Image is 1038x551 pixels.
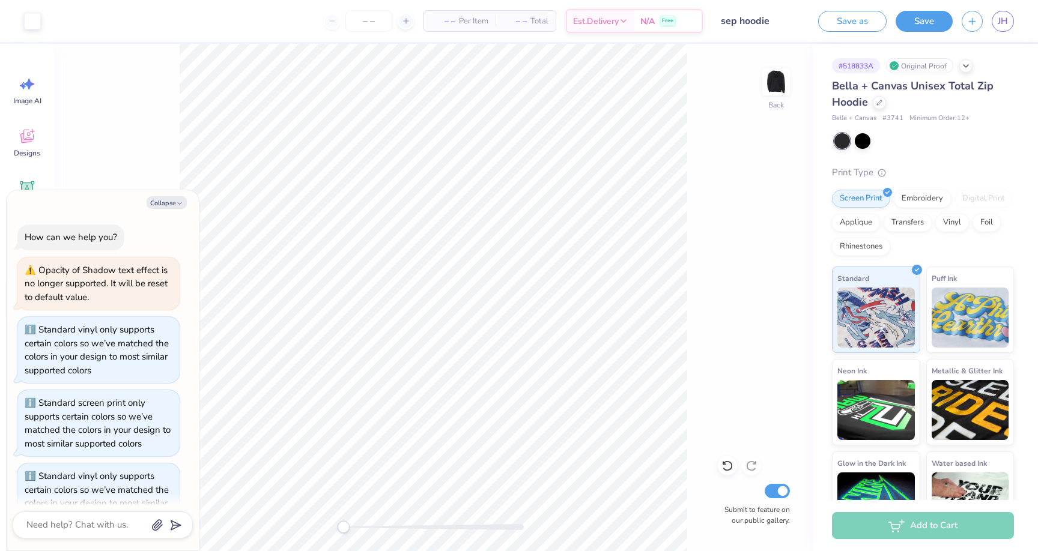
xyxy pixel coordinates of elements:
[882,113,903,124] span: # 3741
[503,15,527,28] span: – –
[25,470,169,523] div: Standard vinyl only supports certain colors so we’ve matched the colors in your design to most si...
[25,263,172,304] div: Opacity of Shadow text effect is no longer supported. It will be reset to default value.
[25,324,169,376] div: Standard vinyl only supports certain colors so we’ve matched the colors in your design to most si...
[894,190,951,208] div: Embroidery
[837,472,915,532] img: Glow in the Dark Ink
[431,15,455,28] span: – –
[662,17,673,25] span: Free
[832,58,880,73] div: # 518833A
[25,231,117,243] div: How can we help you?
[832,79,994,109] span: Bella + Canvas Unisex Total Zip Hoodie
[147,196,187,209] button: Collapse
[832,113,876,124] span: Bella + Canvas
[530,15,548,28] span: Total
[837,288,915,348] img: Standard
[837,380,915,440] img: Neon Ink
[932,272,957,285] span: Puff Ink
[25,397,171,450] div: Standard screen print only supports certain colors so we’ve matched the colors in your design to ...
[832,238,890,256] div: Rhinestones
[640,15,655,28] span: N/A
[832,190,890,208] div: Screen Print
[837,272,869,285] span: Standard
[345,10,392,32] input: – –
[909,113,970,124] span: Minimum Order: 12 +
[832,214,880,232] div: Applique
[13,96,41,106] span: Image AI
[837,364,867,377] span: Neon Ink
[932,472,1009,532] img: Water based Ink
[932,457,987,469] span: Water based Ink
[955,190,1013,208] div: Digital Print
[884,214,932,232] div: Transfers
[832,166,1014,179] div: Print Type
[973,214,1001,232] div: Foil
[718,504,790,526] label: Submit to feature on our public gallery.
[573,15,619,28] span: Est. Delivery
[818,11,887,32] button: Save as
[712,9,800,33] input: Untitled Design
[998,14,1008,28] span: JH
[932,380,1009,440] img: Metallic & Glitter Ink
[764,70,788,94] img: Back
[768,100,784,110] div: Back
[14,148,40,158] span: Designs
[837,457,906,469] span: Glow in the Dark Ink
[886,58,953,73] div: Original Proof
[338,521,350,533] div: Accessibility label
[992,11,1014,32] a: JH
[935,214,969,232] div: Vinyl
[459,15,488,28] span: Per Item
[932,288,1009,348] img: Puff Ink
[896,11,953,32] button: Save
[932,364,1003,377] span: Metallic & Glitter Ink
